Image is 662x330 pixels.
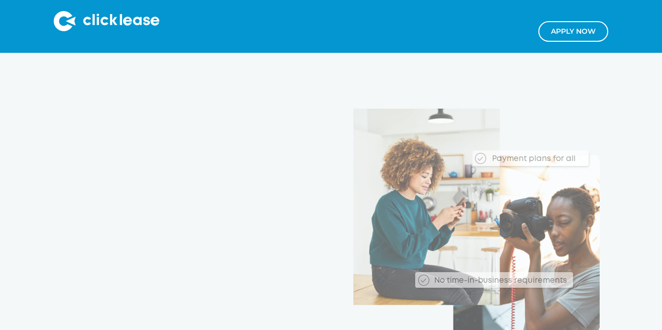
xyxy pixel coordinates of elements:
div: No time-in-business requirements [429,276,573,287]
div: Payment plans for all [487,154,589,165]
img: Clicklease logo [54,11,159,31]
img: Checkmark_callout [475,153,486,164]
a: Apply NOw [538,21,608,42]
img: Checkmark_callout [419,275,430,286]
